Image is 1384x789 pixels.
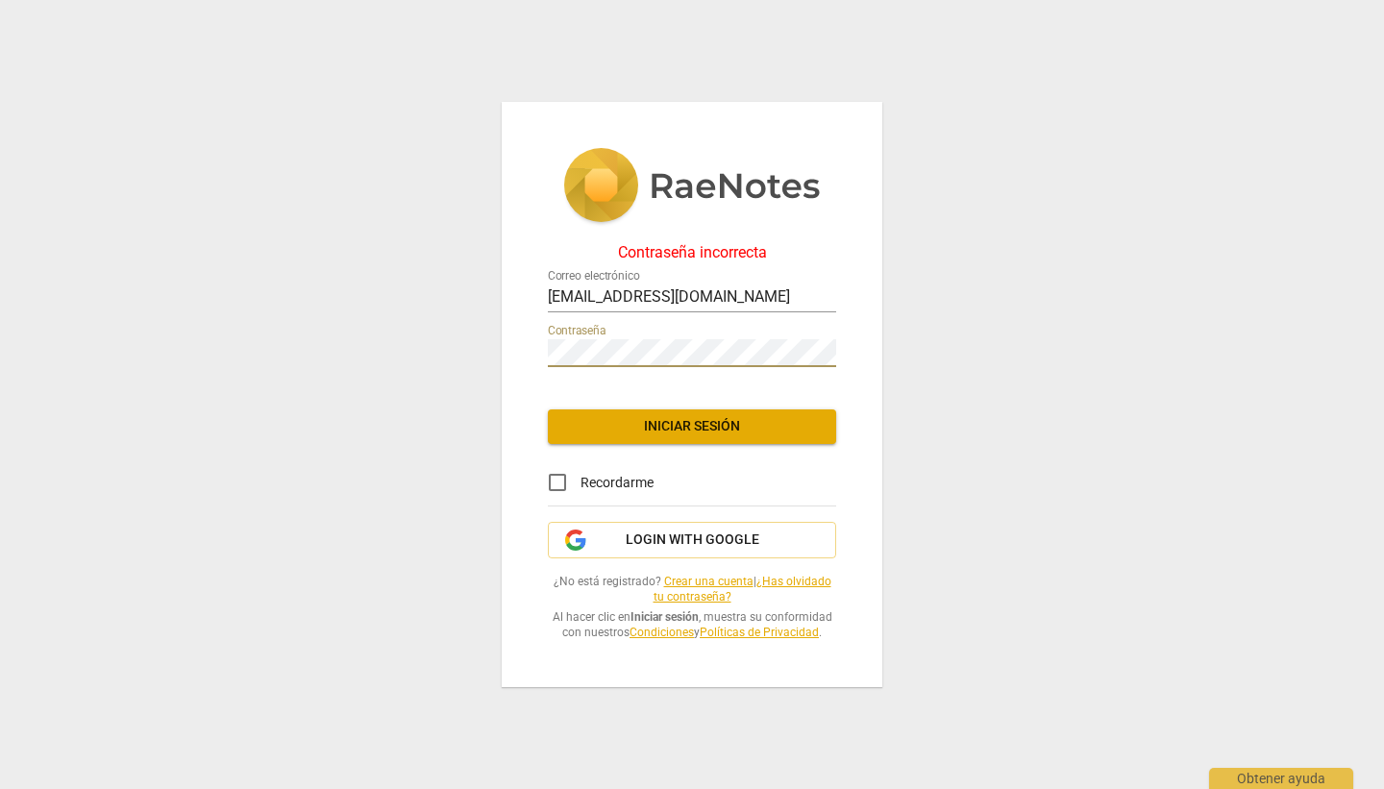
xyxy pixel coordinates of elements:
[626,530,759,550] span: Login with Google
[563,417,821,436] span: Iniciar sesión
[1209,768,1353,789] div: Obtener ayuda
[548,522,836,558] button: Login with Google
[581,473,654,493] span: Recordarme
[548,609,836,641] span: Al hacer clic en , muestra su conformidad con nuestros y .
[548,271,639,283] label: Correo electrónico
[548,409,836,444] button: Iniciar sesión
[630,626,694,639] a: Condiciones
[563,148,821,227] img: 5ac2273c67554f335776073100b6d88f.svg
[630,610,699,624] b: Iniciar sesión
[700,626,819,639] a: Políticas de Privacidad
[664,575,754,588] a: Crear una cuenta
[548,574,836,605] span: ¿No está registrado? |
[548,326,606,337] label: Contraseña
[548,244,836,261] div: Contraseña incorrecta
